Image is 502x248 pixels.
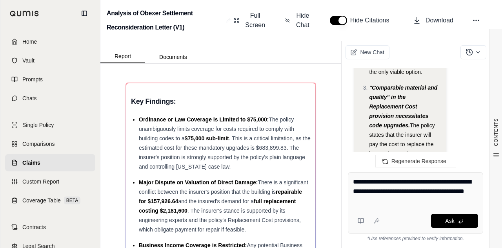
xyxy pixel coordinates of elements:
span: The policy unambiguously limits coverage for costs required to comply with building codes to a [139,116,294,141]
span: Custom Report [22,178,59,186]
button: Hide Chat [282,8,314,33]
span: $75,000 sub-limit [185,135,229,141]
span: Contracts [22,223,46,231]
span: New Chat [360,48,384,56]
a: Single Policy [5,116,95,134]
button: Ask [431,214,478,228]
button: Collapse sidebar [78,7,91,20]
h2: Analysis of Obexer Settlement Reconsideration Letter (V1) [107,6,223,35]
span: Coverage Table [22,197,61,204]
span: There is a significant conflict between the insurer's position that the building is [139,179,308,195]
a: Claims [5,154,95,171]
a: Coverage TableBETA [5,192,95,209]
span: Regenerate Response [391,158,446,164]
span: Claims [22,159,40,167]
span: BETA [64,197,80,204]
a: Prompts [5,71,95,88]
span: Single Policy [22,121,54,129]
span: repairable for $157,926.64 [139,189,302,204]
span: Vault [22,57,35,64]
span: Home [22,38,37,46]
span: Hide Citations [350,16,394,25]
button: Regenerate Response [375,155,456,167]
button: New Chat [346,45,389,59]
div: *Use references provided to verify information. [348,234,483,242]
span: . The insurer's stance is supported by its engineering experts and the policy's Replacement Cost ... [139,208,301,233]
img: Qumis Logo [10,11,39,17]
span: Ordinance or Law Coverage is Limited to $75,000: [139,116,269,123]
a: Home [5,33,95,50]
a: Vault [5,52,95,69]
a: Comparisons [5,135,95,152]
h3: Key Findings: [131,94,311,108]
button: Download [410,13,457,28]
button: Report [100,50,145,63]
span: CONTENTS [493,118,499,146]
span: Download [426,16,453,25]
span: Full Screen [244,11,266,30]
span: Comparisons [22,140,55,148]
a: Custom Report [5,173,95,190]
span: . This is a critical limitation, as the estimated cost for these mandatory upgrades is $683,899.8... [139,135,311,170]
span: Prompts [22,75,43,83]
a: Contracts [5,219,95,236]
span: Major Dispute on Valuation of Direct Damage: [139,179,258,186]
button: Full Screen [231,8,269,33]
span: Hide Chat [295,11,311,30]
span: Chats [22,94,37,102]
span: Ask [445,218,454,224]
span: "Comparable material and quality" in the Replacement Cost provision necessitates code upgrades. [369,85,437,129]
button: Documents [145,51,201,63]
a: Chats [5,90,95,107]
span: and the insured's demand for a [178,198,254,204]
